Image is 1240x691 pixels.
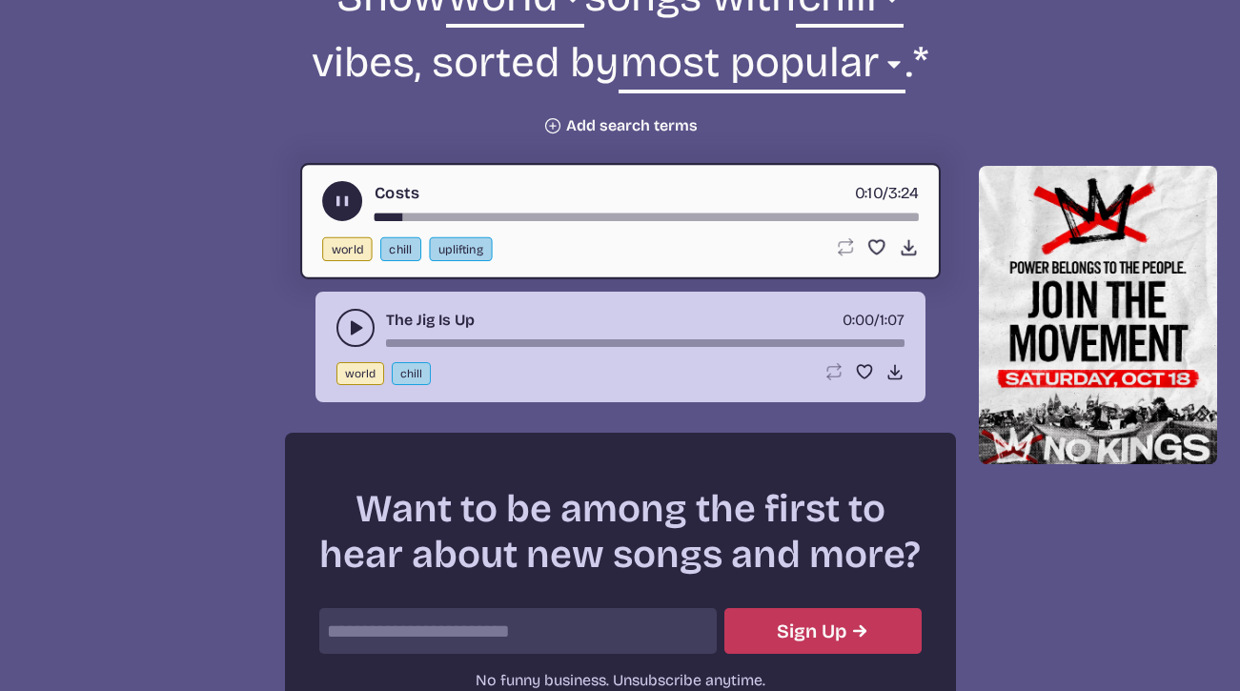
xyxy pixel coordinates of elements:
button: Submit [724,608,922,654]
button: Loop [834,237,854,257]
button: world [322,237,373,261]
span: 3:24 [888,183,919,202]
button: Favorite [855,362,874,381]
button: Add search terms [543,116,698,135]
button: play-pause toggle [336,309,375,347]
h2: Want to be among the first to hear about new songs and more? [319,486,922,578]
div: / [843,309,905,332]
button: Favorite [866,237,886,257]
div: / [854,181,918,205]
button: chill [392,362,431,385]
button: world [336,362,384,385]
a: The Jig Is Up [386,309,475,332]
button: play-pause toggle [322,181,362,221]
span: 1:07 [880,311,905,329]
span: No funny business. Unsubscribe anytime. [476,671,765,689]
a: Costs [374,181,418,205]
img: Help save our democracy! [979,166,1218,464]
button: chill [380,237,421,261]
span: timer [843,311,874,329]
div: song-time-bar [374,213,918,221]
div: song-time-bar [386,339,905,347]
button: Loop [824,362,844,381]
span: timer [854,183,882,202]
button: uplifting [429,237,492,261]
select: sorting [619,35,905,101]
